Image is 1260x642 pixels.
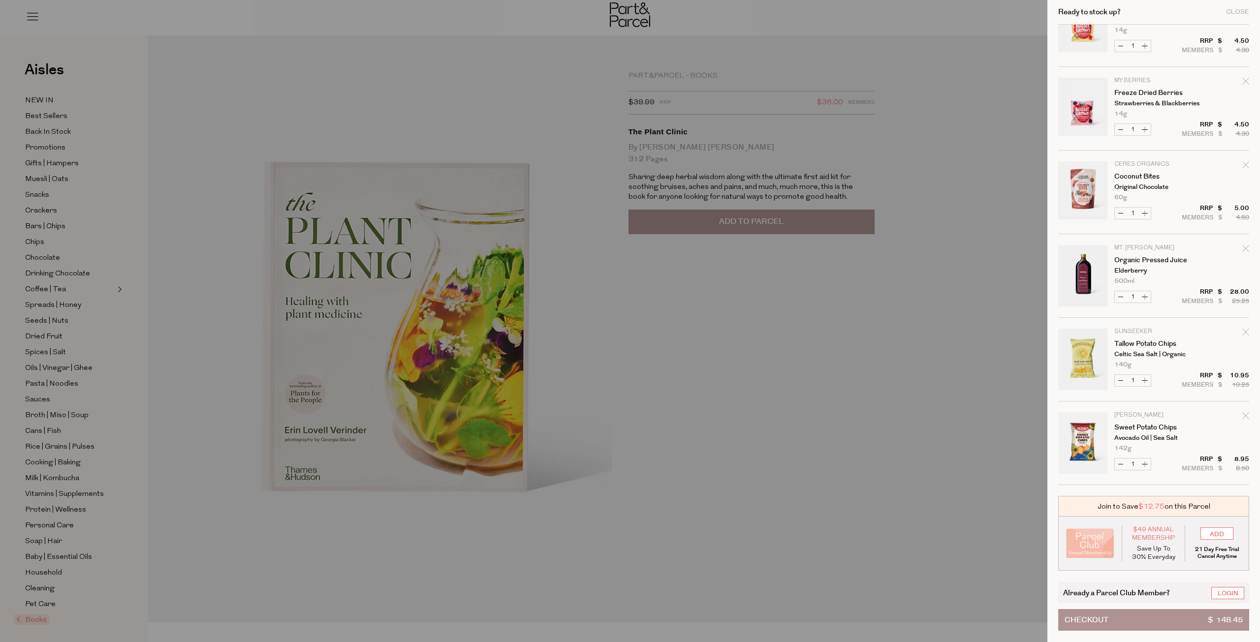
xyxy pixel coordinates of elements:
[1114,329,1191,335] p: Sunseeker
[1242,244,1249,257] div: Remove Organic Pressed Juice
[1127,208,1139,219] input: QTY Coconut Bites
[1114,184,1191,190] p: Original Chocolate
[1114,78,1191,84] p: My Berries
[1226,9,1249,15] div: Close
[1063,587,1170,598] span: Already a Parcel Club Member?
[1114,278,1134,284] span: 500ml
[1114,27,1127,33] span: 14g
[1058,8,1121,16] h2: Ready to stock up?
[1058,496,1249,517] div: Join to Save on this Parcel
[1130,545,1178,561] p: Save Up To 30% Everyday
[1114,340,1191,347] a: Tallow Potato Chips
[1114,100,1191,107] p: Strawberries & Blackberries
[1114,257,1191,264] a: Organic Pressed Juice
[1058,609,1249,631] button: Checkout$ 148.45
[1127,40,1139,52] input: QTY Freeze Dried Berries
[1114,173,1191,180] a: Coconut Bites
[1114,445,1132,452] span: 142g
[1114,424,1191,431] a: Sweet Potato Chips
[1114,351,1191,358] p: Celtic Sea Salt | Organic
[1065,610,1108,630] span: Checkout
[1127,124,1139,135] input: QTY Freeze Dried Berries
[1138,501,1165,512] span: $12.75
[1114,90,1191,96] a: Freeze Dried Berries
[1114,161,1191,167] p: Ceres Organics
[1211,587,1244,599] a: Login
[1114,435,1191,441] p: Avocado Oil | Sea Salt
[1208,610,1243,630] span: $ 148.45
[1114,362,1132,368] span: 140g
[1242,160,1249,173] div: Remove Coconut Bites
[1127,375,1139,386] input: QTY Tallow Potato Chips
[1242,327,1249,340] div: Remove Tallow Potato Chips
[1130,525,1178,542] span: $49 Annual Membership
[1127,291,1139,303] input: QTY Organic Pressed Juice
[1114,111,1127,117] span: 14g
[1114,268,1191,274] p: Elderberry
[1193,546,1241,560] p: 21 Day Free Trial Cancel Anytime
[1114,412,1191,418] p: [PERSON_NAME]
[1114,245,1191,251] p: Mt. [PERSON_NAME]
[1200,527,1233,540] input: ADD
[1127,459,1139,470] input: QTY Sweet Potato Chips
[1114,194,1127,201] span: 60g
[1242,411,1249,424] div: Remove Sweet Potato Chips
[1242,76,1249,90] div: Remove Freeze Dried Berries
